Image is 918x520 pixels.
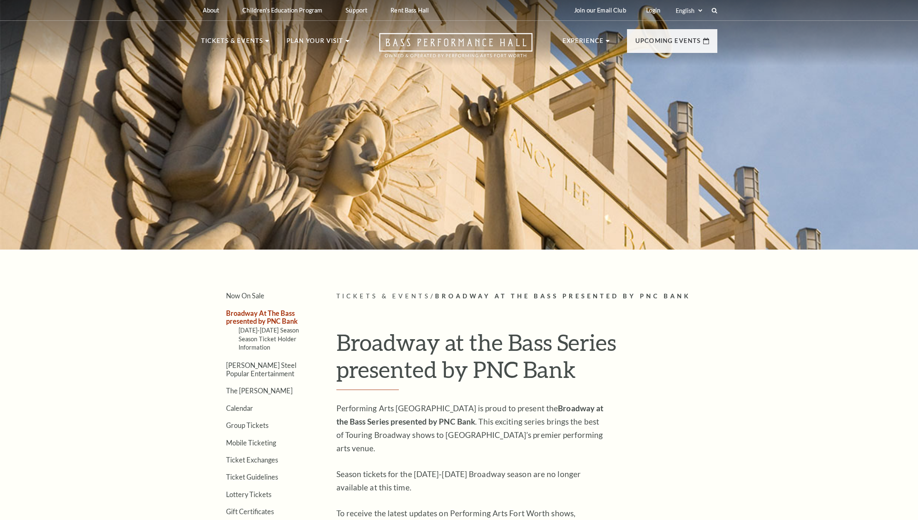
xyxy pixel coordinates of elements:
[286,36,343,51] p: Plan Your Visit
[336,292,431,300] span: Tickets & Events
[336,329,717,390] h1: Broadway at the Bass Series presented by PNC Bank
[226,456,278,464] a: Ticket Exchanges
[226,404,253,412] a: Calendar
[226,387,293,395] a: The [PERSON_NAME]
[635,36,701,51] p: Upcoming Events
[226,361,296,377] a: [PERSON_NAME] Steel Popular Entertainment
[239,327,299,334] a: [DATE]-[DATE] Season
[336,467,607,494] p: Season tickets for the [DATE]-[DATE] Broadway season are no longer available at this time.
[226,507,274,515] a: Gift Certificates
[226,473,278,481] a: Ticket Guidelines
[226,490,271,498] a: Lottery Tickets
[201,36,264,51] p: Tickets & Events
[562,36,604,51] p: Experience
[336,402,607,455] p: Performing Arts [GEOGRAPHIC_DATA] is proud to present the . This exciting series brings the best ...
[674,7,704,15] select: Select:
[336,291,717,302] p: /
[226,439,276,447] a: Mobile Ticketing
[226,292,264,300] a: Now On Sale
[435,292,691,300] span: Broadway At The Bass presented by PNC Bank
[242,7,322,14] p: Children's Education Program
[203,7,219,14] p: About
[239,335,297,351] a: Season Ticket Holder Information
[346,7,367,14] p: Support
[226,421,269,429] a: Group Tickets
[336,403,604,426] strong: Broadway at the Bass Series presented by PNC Bank
[226,309,298,325] a: Broadway At The Bass presented by PNC Bank
[391,7,429,14] p: Rent Bass Hall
